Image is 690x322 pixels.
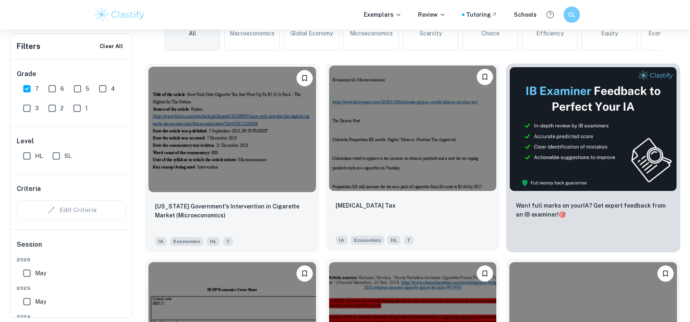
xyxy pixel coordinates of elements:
[35,269,46,278] span: May
[296,265,313,282] button: Bookmark
[189,29,196,38] span: All
[329,66,497,191] img: Economics IA example thumbnail: Nicotine Tax
[60,104,64,113] span: 2
[230,29,274,38] span: Macroeconomics
[64,151,71,160] span: SL
[35,104,39,113] span: 3
[35,297,46,306] span: May
[170,237,203,246] span: Economics
[155,237,167,246] span: IA
[85,104,88,113] span: 1
[290,29,333,38] span: Global Economy
[351,236,384,245] span: Economics
[97,40,125,53] button: Clear All
[350,29,393,38] span: Microeconomics
[516,201,670,219] p: Want full marks on your IA ? Get expert feedback from an IB examiner!
[506,64,680,252] a: ThumbnailWant full marks on yourIA? Get expert feedback from an IB examiner!
[207,237,220,246] span: HL
[17,41,40,52] h6: Filters
[94,7,146,23] img: Clastify logo
[35,84,39,93] span: 7
[336,201,396,210] p: Nicotine Tax
[35,151,43,160] span: HL
[111,84,115,93] span: 4
[17,184,41,194] h6: Criteria
[477,265,493,282] button: Bookmark
[564,7,580,23] button: CL
[536,29,564,38] span: Efficiency
[17,256,126,263] span: 2026
[17,200,126,220] div: Criteria filters are unavailable when searching by topic
[559,211,566,218] span: 🎯
[601,29,618,38] span: Equity
[60,84,64,93] span: 6
[481,29,500,38] span: Choice
[155,202,310,220] p: New York Government's Intervention in Cigarette Market (Microeconomics)
[477,69,493,85] button: Bookmark
[336,236,347,245] span: IA
[148,67,316,192] img: Economics IA example thumbnail: New York Government's Intervention in Ci
[17,313,126,320] span: 2024
[145,64,319,252] a: BookmarkNew York Government's Intervention in Cigarette Market (Microeconomics)IAEconomicsHL7
[364,10,402,19] p: Exemplars
[17,136,126,146] h6: Level
[404,236,414,245] span: 7
[17,285,126,292] span: 2025
[387,236,400,245] span: HL
[17,240,126,256] h6: Session
[514,10,537,19] a: Schools
[509,67,677,191] img: Thumbnail
[17,69,126,79] h6: Grade
[418,10,446,19] p: Review
[567,10,577,19] h6: CL
[466,10,498,19] a: Tutoring
[543,8,557,22] button: Help and Feedback
[223,237,233,246] span: 7
[86,84,89,93] span: 5
[420,29,442,38] span: Scarcity
[657,265,674,282] button: Bookmark
[326,64,500,252] a: BookmarkNicotine TaxIAEconomicsHL7
[296,70,313,86] button: Bookmark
